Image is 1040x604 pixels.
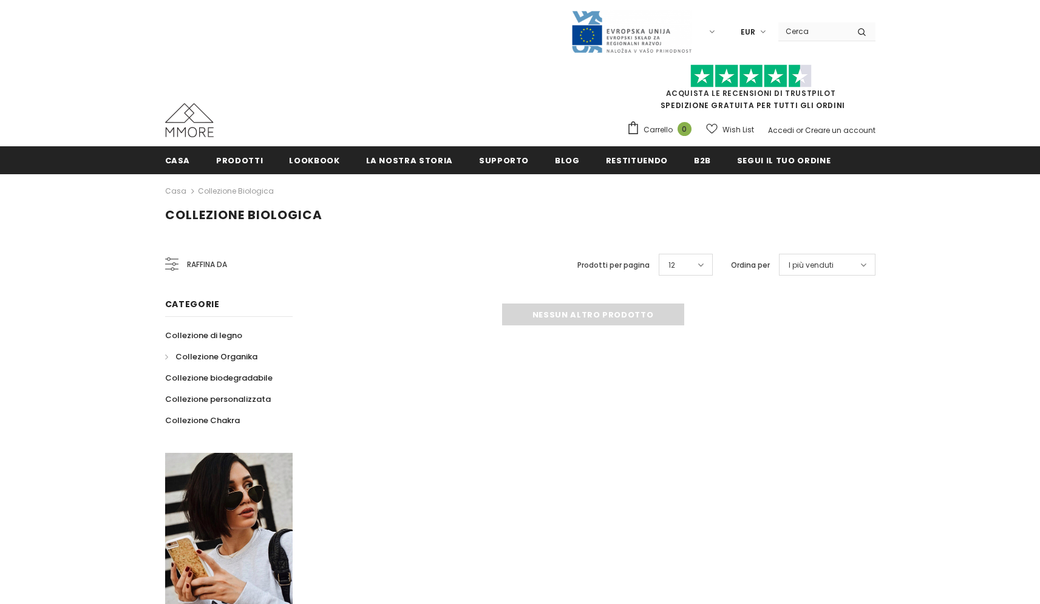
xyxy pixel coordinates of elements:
span: supporto [479,155,529,166]
a: Blog [555,146,580,174]
span: Blog [555,155,580,166]
span: Prodotti [216,155,263,166]
span: La nostra storia [366,155,453,166]
span: I più venduti [789,259,834,271]
span: Collezione personalizzata [165,393,271,405]
span: Segui il tuo ordine [737,155,831,166]
a: Collezione personalizzata [165,389,271,410]
a: Collezione biodegradabile [165,367,273,389]
a: Carrello 0 [627,121,698,139]
span: Collezione di legno [165,330,242,341]
a: Javni Razpis [571,26,692,36]
span: 12 [668,259,675,271]
a: Acquista le recensioni di TrustPilot [666,88,836,98]
span: Collezione biodegradabile [165,372,273,384]
span: Collezione Organika [175,351,257,362]
span: Lookbook [289,155,339,166]
a: supporto [479,146,529,174]
label: Ordina per [731,259,770,271]
a: Casa [165,146,191,174]
a: Accedi [768,125,794,135]
a: B2B [694,146,711,174]
a: Prodotti [216,146,263,174]
input: Search Site [778,22,848,40]
span: or [796,125,803,135]
a: Casa [165,184,186,199]
a: Collezione di legno [165,325,242,346]
span: Collezione biologica [165,206,322,223]
span: Categorie [165,298,220,310]
span: Wish List [722,124,754,136]
span: Restituendo [606,155,668,166]
a: Restituendo [606,146,668,174]
a: Lookbook [289,146,339,174]
img: Fidati di Pilot Stars [690,64,812,88]
label: Prodotti per pagina [577,259,650,271]
a: La nostra storia [366,146,453,174]
span: EUR [741,26,755,38]
span: SPEDIZIONE GRATUITA PER TUTTI GLI ORDINI [627,70,875,110]
a: Collezione biologica [198,186,274,196]
span: B2B [694,155,711,166]
img: Javni Razpis [571,10,692,54]
span: 0 [678,122,692,136]
a: Collezione Organika [165,346,257,367]
img: Casi MMORE [165,103,214,137]
span: Raffina da [187,258,227,271]
a: Segui il tuo ordine [737,146,831,174]
span: Casa [165,155,191,166]
span: Collezione Chakra [165,415,240,426]
span: Carrello [644,124,673,136]
a: Wish List [706,119,754,140]
a: Collezione Chakra [165,410,240,431]
a: Creare un account [805,125,875,135]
